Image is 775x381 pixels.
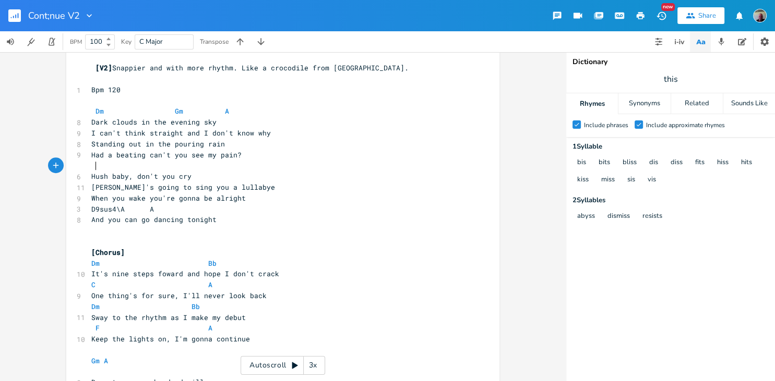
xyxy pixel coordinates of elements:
button: miss [601,176,615,185]
span: Dm [91,259,100,268]
div: 1 Syllable [573,143,769,150]
span: Sway to the rhythm as I make my debut [91,313,246,322]
button: resists [642,212,662,221]
span: this [664,73,678,85]
span: Dark clouds in the evening sky [91,117,217,127]
span: Bb [192,302,200,311]
button: bliss [623,158,637,167]
span: Dm [91,302,100,311]
span: Bpm 120 [91,85,121,94]
button: sis [627,176,635,185]
button: dismiss [607,212,630,221]
span: Keep the lights on, I'm gonna continue [91,334,250,343]
span: A [104,356,108,365]
div: Transpose [200,39,229,45]
span: Had a beating can't you see my pain? [91,150,242,159]
button: bis [577,158,586,167]
img: Keith Dalton [753,9,767,22]
button: hits [741,158,752,167]
span: A [208,280,212,289]
span: D9sus4\A A [91,204,154,214]
span: Bb [208,259,217,268]
div: Dictionary [573,58,769,66]
div: Rhymes [566,93,618,114]
button: dis [649,158,658,167]
span: C [91,280,96,289]
button: diss [671,158,683,167]
div: Include approximate rhymes [646,122,725,128]
span: Gm [175,106,183,116]
span: [Chorus] [91,248,125,257]
button: bits [599,158,610,167]
span: Cont;nue V2 [28,11,80,20]
span: Hush baby, don't you cry [91,171,192,181]
span: I can't think straight and I don't know why [91,128,271,138]
div: 3x [304,356,323,375]
div: Include phrases [584,122,628,128]
button: fits [695,158,705,167]
span: F [96,323,100,333]
div: Synonyms [618,93,670,114]
span: A [225,106,229,116]
button: kiss [577,176,589,185]
span: Gm [91,356,100,365]
div: Key [121,39,132,45]
div: Autoscroll [241,356,325,375]
span: Standing out in the pouring rain [91,139,225,149]
span: [V2] [96,63,112,72]
span: A [208,323,212,333]
button: Share [677,7,724,24]
button: vis [648,176,656,185]
button: hiss [717,158,729,167]
div: BPM [70,39,82,45]
div: 2 Syllable s [573,197,769,204]
div: Related [671,93,723,114]
div: New [661,3,675,11]
span: Snappier and with more rhythm. Like a crocodile from [GEOGRAPHIC_DATA]. [91,63,409,72]
span: [PERSON_NAME]'s going to sing you a lullabye [91,182,275,192]
span: Dm [96,106,104,116]
span: And you can go dancing tonight [91,215,217,224]
div: Sounds Like [723,93,775,114]
span: It's nine steps foward and hope I don't crack [91,269,279,278]
button: abyss [577,212,595,221]
div: Share [698,11,716,20]
span: When you wake you're gonna be alright [91,193,246,203]
span: One thing's for sure, I'll never look back [91,291,267,300]
span: C Major [139,37,163,46]
button: New [651,6,672,25]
